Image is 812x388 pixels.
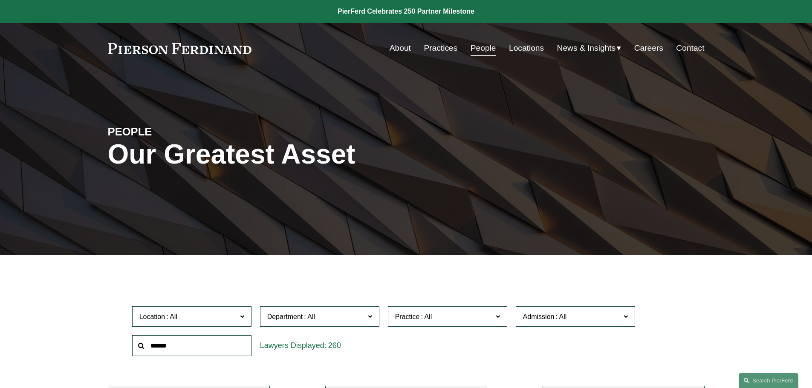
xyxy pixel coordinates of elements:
a: Locations [509,40,544,56]
span: Department [267,313,303,320]
h4: PEOPLE [108,125,257,138]
a: Search this site [739,373,798,388]
a: Practices [424,40,457,56]
a: People [471,40,496,56]
h1: Our Greatest Asset [108,139,506,170]
span: 260 [328,341,341,350]
span: Practice [395,313,420,320]
a: Contact [676,40,704,56]
span: Location [139,313,165,320]
span: Admission [523,313,555,320]
span: News & Insights [557,41,616,56]
a: About [390,40,411,56]
a: folder dropdown [557,40,621,56]
a: Careers [634,40,663,56]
